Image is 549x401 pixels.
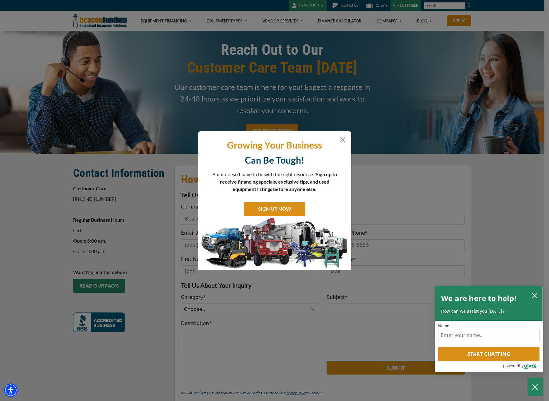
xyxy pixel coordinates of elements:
[519,362,524,370] span: by
[339,136,347,143] button: Close
[438,324,539,328] label: Name
[203,139,347,151] p: Growing Your Business
[438,347,539,361] button: Start chatting
[212,171,337,193] p: But it doesn't have to be with the right resources!
[220,171,337,192] span: Sign up to receive financing specials, exclusive tips, and used equipment listings before anyone ...
[203,154,347,166] p: Can Be Tough!
[438,329,539,341] input: Name
[530,291,539,300] button: close chatbox
[441,292,517,304] h2: We are here to help!
[503,361,543,372] a: Powered by Olark
[441,308,536,314] p: How can we assist you [DATE]?
[4,383,18,397] div: Accessibility Menu
[527,378,543,396] button: Close Chatbox
[503,362,519,370] span: powered
[244,202,305,216] a: SIGN UP NOW
[435,286,543,372] div: olark chatbox
[198,217,351,270] img: SIGN UP NOW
